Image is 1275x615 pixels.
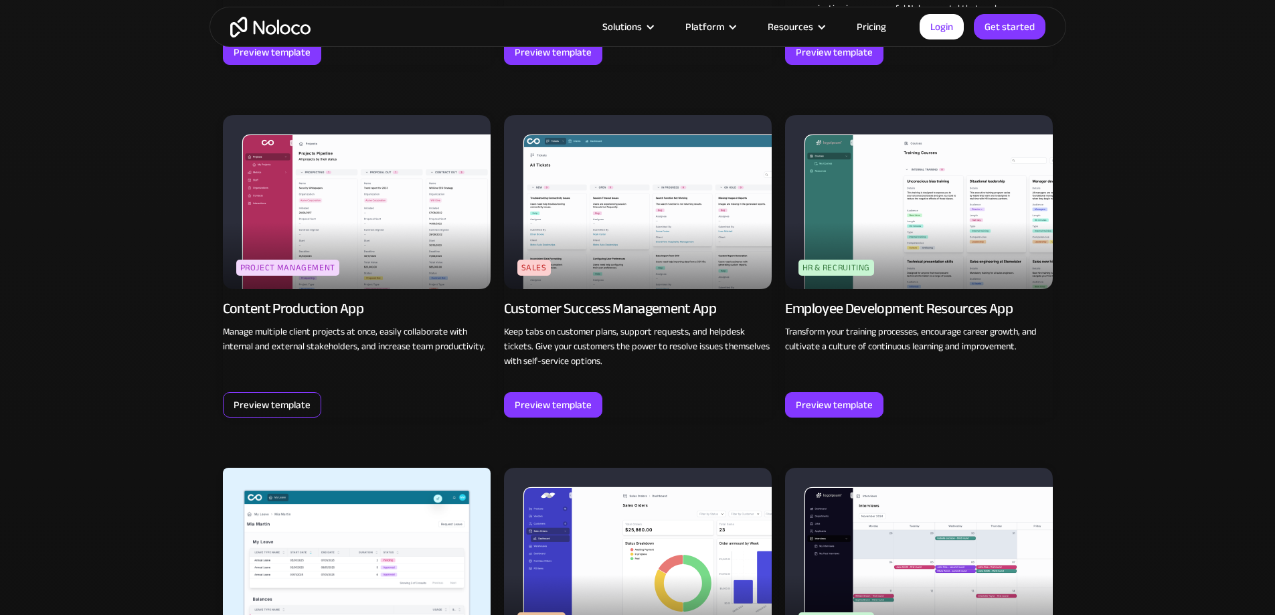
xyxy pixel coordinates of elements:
p: Manage multiple client projects at once, easily collaborate with internal and external stakeholde... [223,325,491,354]
a: Pricing [840,18,903,35]
div: Preview template [234,43,311,61]
div: Platform [685,18,724,35]
div: Platform [669,18,751,35]
div: Sales [517,260,551,276]
div: Preview template [234,396,311,414]
div: Preview template [515,396,592,414]
div: Employee Development Resources App [785,299,1013,318]
a: SalesCustomer Success Management AppKeep tabs on customer plans, support requests, and helpdesk t... [504,115,772,418]
div: Preview template [796,43,873,61]
a: Login [920,14,964,39]
a: Get started [974,14,1045,39]
div: Content Production App [223,299,363,318]
div: Solutions [586,18,669,35]
div: Resources [768,18,813,35]
div: Solutions [602,18,642,35]
div: HR & Recruiting [798,260,875,276]
div: Preview template [515,43,592,61]
div: Customer Success Management App [504,299,717,318]
div: Project Management [236,260,340,276]
a: Project ManagementContent Production AppManage multiple client projects at once, easily collabora... [223,115,491,418]
p: Keep tabs on customer plans, support requests, and helpdesk tickets. Give your customers the powe... [504,325,772,369]
a: HR & RecruitingEmployee Development Resources AppTransform your training processes, encourage car... [785,115,1053,418]
a: home [230,17,311,37]
p: Transform your training processes, encourage career growth, and cultivate a culture of continuous... [785,325,1053,354]
div: Resources [751,18,840,35]
div: Preview template [796,396,873,414]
